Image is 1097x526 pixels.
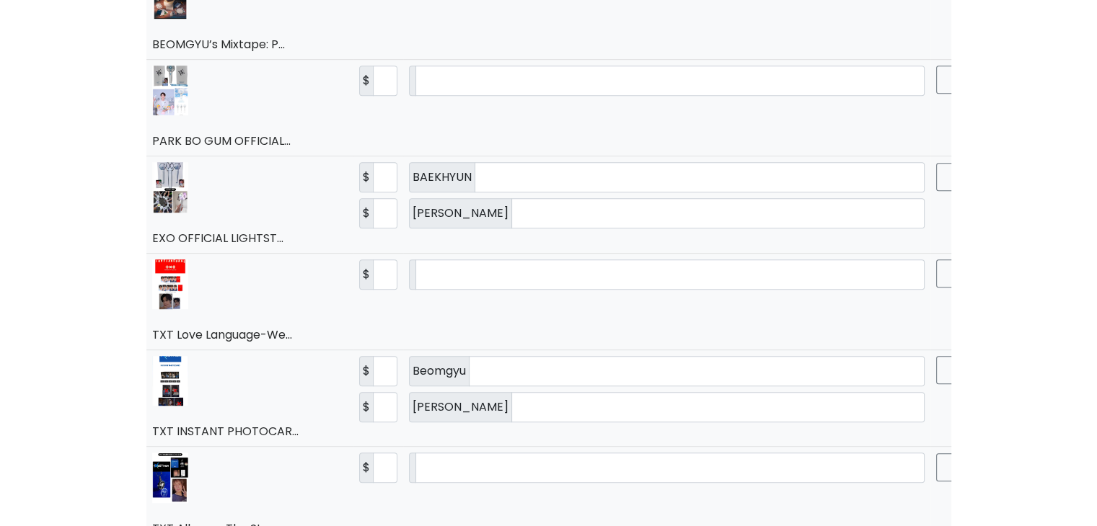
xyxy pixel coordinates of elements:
label: $ [359,392,374,422]
label: $ [359,66,374,96]
label: $ [359,162,374,192]
button: Editar Categorías [936,66,1061,94]
label: $ [359,453,374,483]
label: BAEKHYUN [409,162,475,192]
button: Editar Categorías [936,163,1061,191]
img: small_1755722852929.jpeg [152,356,188,406]
a: BEOMGYU’s Mixtape: P... [152,36,285,53]
label: $ [359,259,374,290]
label: [PERSON_NAME] [409,392,512,422]
button: Editar Categorías [936,453,1061,481]
img: small_1756774004707.jpeg [152,66,188,115]
a: PARK BO GUM OFFICIAL... [152,133,291,149]
label: Beomgyu [409,356,470,386]
button: Editar Categorías [936,356,1061,384]
img: small_1756772110767.jpeg [152,162,188,212]
a: TXT Love Language-We... [152,326,292,343]
img: small_1755722753210.jpeg [152,453,188,502]
label: $ [359,356,374,386]
label: $ [359,198,374,228]
button: Editar Categorías [936,259,1061,287]
label: [PERSON_NAME] [409,198,512,228]
a: TXT INSTANT PHOTOCAR... [152,423,299,440]
img: small_1755723002127.jpeg [152,259,188,309]
a: EXO OFFICIAL LIGHTST... [152,230,283,246]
